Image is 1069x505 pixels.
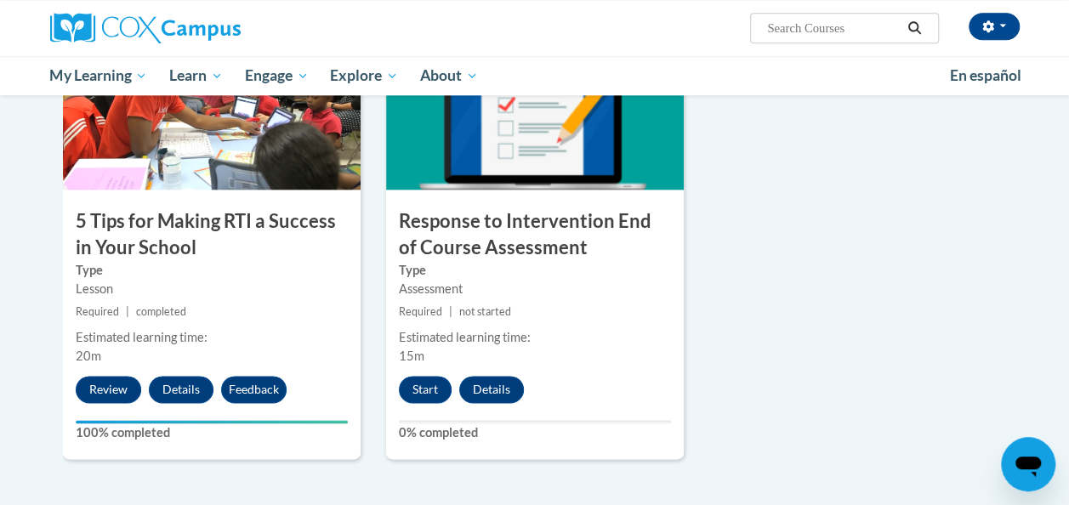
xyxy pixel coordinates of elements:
[169,65,223,86] span: Learn
[939,58,1032,94] a: En español
[765,18,901,38] input: Search Courses
[386,20,684,190] img: Course Image
[245,65,309,86] span: Engage
[76,305,119,318] span: Required
[149,376,213,403] button: Details
[399,280,671,298] div: Assessment
[39,56,159,95] a: My Learning
[158,56,234,95] a: Learn
[76,261,348,280] label: Type
[50,13,356,43] a: Cox Campus
[63,208,361,261] h3: 5 Tips for Making RTI a Success in Your School
[399,376,452,403] button: Start
[76,423,348,442] label: 100% completed
[126,305,129,318] span: |
[50,13,241,43] img: Cox Campus
[63,20,361,190] img: Course Image
[399,423,671,442] label: 0% completed
[399,328,671,347] div: Estimated learning time:
[76,376,141,403] button: Review
[969,13,1020,40] button: Account Settings
[459,376,524,403] button: Details
[49,65,147,86] span: My Learning
[399,261,671,280] label: Type
[386,208,684,261] h3: Response to Intervention End of Course Assessment
[1001,437,1055,491] iframe: Button to launch messaging window
[234,56,320,95] a: Engage
[221,376,287,403] button: Feedback
[136,305,186,318] span: completed
[459,305,511,318] span: not started
[76,280,348,298] div: Lesson
[319,56,409,95] a: Explore
[76,349,101,363] span: 20m
[330,65,398,86] span: Explore
[420,65,478,86] span: About
[449,305,452,318] span: |
[76,420,348,423] div: Your progress
[950,66,1021,84] span: En español
[37,56,1032,95] div: Main menu
[901,18,927,38] button: Search
[409,56,489,95] a: About
[399,305,442,318] span: Required
[399,349,424,363] span: 15m
[76,328,348,347] div: Estimated learning time:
